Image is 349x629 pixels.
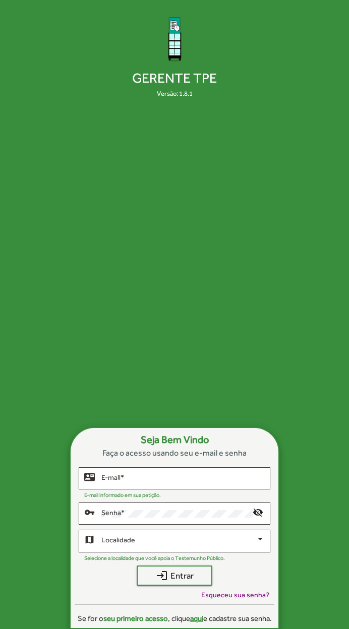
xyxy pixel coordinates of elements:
button: Entrar [137,565,212,586]
mat-hint: E-mail informado em sua petição. [84,492,161,498]
mat-icon: login [156,570,168,582]
span: Esqueceu sua senha? [201,590,269,600]
img: Logo Gerente [148,12,201,65]
div: Versão: 1.8.1 [157,89,193,99]
mat-icon: map [84,534,96,546]
mat-hint: Selecione a localidade que você apoia o Testemunho Público. [84,555,225,561]
span: Faça o acesso usando seu e-mail e senha [102,447,247,459]
mat-icon: contact_mail [84,471,96,483]
strong: seu primeiro acesso [103,614,168,622]
mat-icon: vpn_key [84,507,96,519]
span: Entrar [146,567,203,585]
mat-icon: visibility_off [253,507,265,519]
strong: Seja Bem Vindo [141,432,209,447]
div: Se for o , clique e cadastre sua senha. [75,613,274,624]
span: aqui [190,614,203,622]
span: Gerente TPE [128,67,221,87]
